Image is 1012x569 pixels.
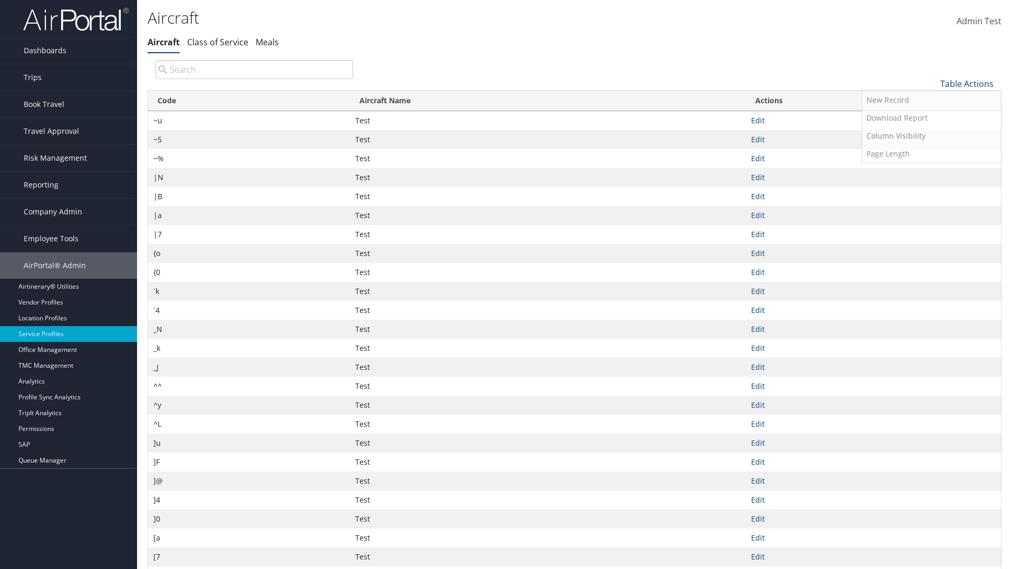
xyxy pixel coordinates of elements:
[24,91,64,117] span: Book Travel
[23,7,129,32] img: airportal-logo.png
[24,118,79,144] span: Travel Approval
[24,225,79,252] span: Employee Tools
[862,110,1001,128] a: 25
[862,92,1001,110] a: 10
[862,146,1001,164] a: 100
[862,128,1001,146] a: 50
[862,91,1001,109] a: New Record
[24,64,42,91] span: Trips
[24,172,59,198] span: Reporting
[24,199,82,225] span: Company Admin
[24,145,87,171] span: Risk Management
[24,252,86,279] span: AirPortal® Admin
[24,37,66,64] span: Dashboards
